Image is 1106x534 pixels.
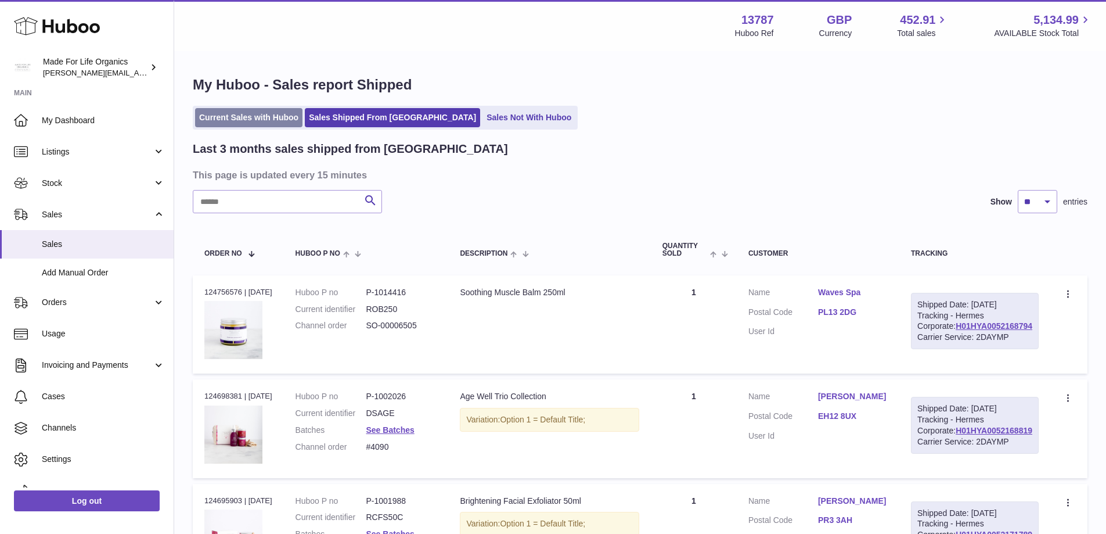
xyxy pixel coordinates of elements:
[819,28,852,39] div: Currency
[818,307,888,318] a: PL13 2DG
[460,391,639,402] div: Age Well Trio Collection
[748,411,818,425] dt: Postal Code
[42,146,153,157] span: Listings
[366,304,437,315] dd: ROB250
[917,332,1032,343] div: Carrier Service: 2DAYMP
[651,379,737,478] td: 1
[366,425,414,435] a: See Batches
[42,391,165,402] span: Cases
[305,108,480,127] a: Sales Shipped From [GEOGRAPHIC_DATA]
[748,515,818,529] dt: Postal Code
[296,408,366,419] dt: Current identifier
[818,411,888,422] a: EH12 8UX
[204,406,262,464] img: age-well-trio-collection-dsage-1.jpg
[748,250,888,257] div: Customer
[1063,196,1087,207] span: entries
[42,360,153,371] span: Invoicing and Payments
[204,301,262,359] img: 137871728375905.jpg
[42,328,165,339] span: Usage
[43,56,147,78] div: Made For Life Organics
[42,297,153,308] span: Orders
[366,391,437,402] dd: P-1002026
[193,76,1087,94] h1: My Huboo - Sales report Shipped
[14,490,160,511] a: Log out
[296,425,366,436] dt: Batches
[460,250,507,257] span: Description
[748,326,818,337] dt: User Id
[296,250,340,257] span: Huboo P no
[994,12,1092,39] a: 5,134.99 AVAILABLE Stock Total
[1033,12,1079,28] span: 5,134.99
[43,68,295,77] span: [PERSON_NAME][EMAIL_ADDRESS][PERSON_NAME][DOMAIN_NAME]
[818,287,888,298] a: Waves Spa
[482,108,575,127] a: Sales Not With Huboo
[195,108,302,127] a: Current Sales with Huboo
[917,299,1032,310] div: Shipped Date: [DATE]
[917,403,1032,414] div: Shipped Date: [DATE]
[193,169,1085,181] h3: This page is updated every 15 minutes
[460,496,639,507] div: Brightening Facial Exfoliator 50ml
[500,519,585,528] span: Option 1 = Default Title;
[366,442,437,453] dd: #4090
[741,12,774,28] strong: 13787
[193,141,508,157] h2: Last 3 months sales shipped from [GEOGRAPHIC_DATA]
[956,426,1032,435] a: H01HYA0052168819
[917,436,1032,447] div: Carrier Service: 2DAYMP
[460,408,639,432] div: Variation:
[366,512,437,523] dd: RCFS50C
[366,408,437,419] dd: DSAGE
[818,496,888,507] a: [PERSON_NAME]
[42,115,165,126] span: My Dashboard
[748,307,818,321] dt: Postal Code
[818,391,888,402] a: [PERSON_NAME]
[204,496,272,506] div: 124695903 | [DATE]
[366,496,437,507] dd: P-1001988
[366,287,437,298] dd: P-1014416
[748,431,818,442] dt: User Id
[911,293,1039,350] div: Tracking - Hermes Corporate:
[296,496,366,507] dt: Huboo P no
[994,28,1092,39] span: AVAILABLE Stock Total
[897,12,949,39] a: 452.91 Total sales
[296,512,366,523] dt: Current identifier
[500,415,585,424] span: Option 1 = Default Title;
[900,12,935,28] span: 452.91
[897,28,949,39] span: Total sales
[14,59,31,76] img: geoff.winwood@madeforlifeorganics.com
[204,391,272,402] div: 124698381 | [DATE]
[42,267,165,278] span: Add Manual Order
[42,485,165,496] span: Returns
[748,391,818,405] dt: Name
[917,508,1032,519] div: Shipped Date: [DATE]
[911,250,1039,257] div: Tracking
[818,515,888,526] a: PR3 3AH
[990,196,1012,207] label: Show
[42,178,153,189] span: Stock
[204,250,242,257] span: Order No
[296,287,366,298] dt: Huboo P no
[296,304,366,315] dt: Current identifier
[296,442,366,453] dt: Channel order
[735,28,774,39] div: Huboo Ref
[204,287,272,298] div: 124756576 | [DATE]
[827,12,852,28] strong: GBP
[296,391,366,402] dt: Huboo P no
[651,275,737,374] td: 1
[296,320,366,331] dt: Channel order
[42,239,165,250] span: Sales
[366,320,437,331] dd: SO-00006505
[748,287,818,301] dt: Name
[748,496,818,510] dt: Name
[42,422,165,433] span: Channels
[460,287,639,298] div: Soothing Muscle Balm 250ml
[42,454,165,465] span: Settings
[42,209,153,220] span: Sales
[956,321,1032,331] a: H01HYA0052168794
[911,397,1039,454] div: Tracking - Hermes Corporate:
[662,242,707,257] span: Quantity Sold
